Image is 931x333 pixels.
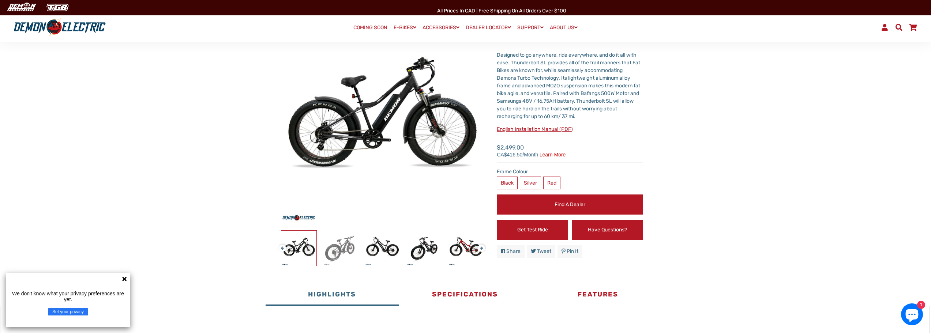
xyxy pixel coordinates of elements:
span: Designed to go anywhere, ride everywhere, and do it all with ease. Thunderbolt SL provides all of... [497,52,640,120]
label: Silver [520,177,541,189]
span: $2,499.00 [497,143,566,157]
img: Thunderbolt SL Fat Tire eBike - Demon Electric [406,231,442,266]
label: Red [543,177,560,189]
p: We don't know what your privacy preferences are yet. [9,291,127,302]
inbox-online-store-chat: Shopify online store chat [899,303,925,327]
button: Previous [279,241,283,249]
img: Thunderbolt SL Fat Tire eBike - Demon Electric [281,231,316,266]
img: Demon Electric [4,1,39,14]
a: SUPPORT [515,22,546,33]
a: ABOUT US [547,22,580,33]
a: English Installation Manual (PDF) [497,126,573,132]
button: Specifications [399,284,532,306]
button: Features [532,284,664,306]
a: Find a Dealer [497,194,643,215]
img: Thunderbolt SL Fat Tire eBike - Demon Electric [448,231,483,266]
button: Set your privacy [48,308,88,315]
a: E-BIKES [391,22,419,33]
a: DEALER LOCATOR [463,22,514,33]
label: Black [497,177,518,189]
button: Highlights [266,284,398,306]
a: COMING SOON [351,23,390,33]
img: Thunderbolt SL Fat Tire eBike - Demon Electric [323,231,358,266]
span: Pin it [567,248,578,254]
a: ACCESSORIES [420,22,462,33]
a: Have Questions? [572,220,643,240]
span: Tweet [537,248,551,254]
a: Get Test Ride [497,220,568,240]
button: Next [478,241,482,249]
img: Thunderbolt SL Fat Tire eBike - Demon Electric [365,231,400,266]
span: All Prices in CAD | Free shipping on all orders over $100 [437,8,566,14]
span: Share [506,248,521,254]
img: TGB Canada [42,1,72,14]
label: Frame Colour [497,168,643,175]
img: Demon Electric logo [11,18,108,37]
